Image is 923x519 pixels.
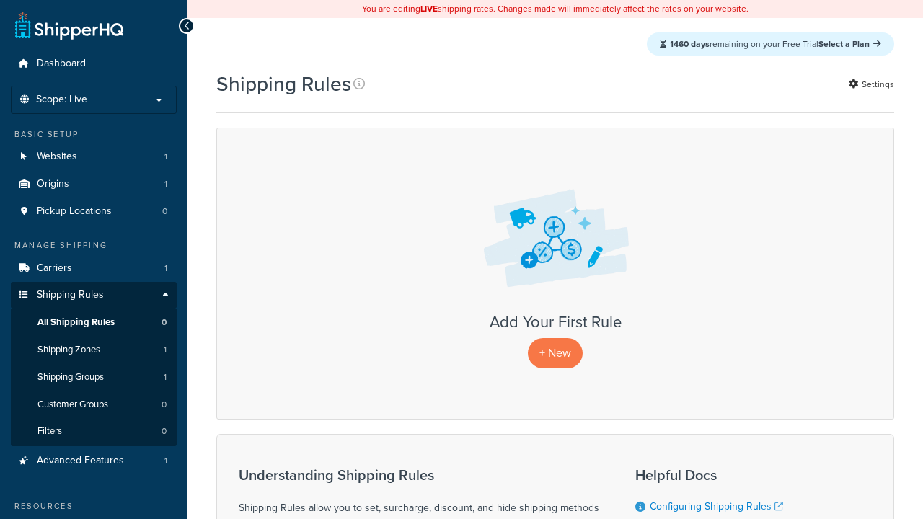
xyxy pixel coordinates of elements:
[11,143,177,170] a: Websites 1
[162,399,167,411] span: 0
[162,316,167,329] span: 0
[164,262,167,275] span: 1
[11,282,177,446] li: Shipping Rules
[37,262,72,275] span: Carriers
[11,198,177,225] li: Pickup Locations
[37,205,112,218] span: Pickup Locations
[164,455,167,467] span: 1
[420,2,438,15] b: LIVE
[11,500,177,513] div: Resources
[37,316,115,329] span: All Shipping Rules
[216,70,351,98] h1: Shipping Rules
[164,371,167,383] span: 1
[635,467,872,483] h3: Helpful Docs
[239,467,599,483] h3: Understanding Shipping Rules
[15,11,123,40] a: ShipperHQ Home
[37,371,104,383] span: Shipping Groups
[37,425,62,438] span: Filters
[37,344,100,356] span: Shipping Zones
[231,314,879,331] h3: Add Your First Rule
[849,74,894,94] a: Settings
[37,151,77,163] span: Websites
[11,282,177,309] a: Shipping Rules
[11,309,177,336] li: All Shipping Rules
[11,418,177,445] a: Filters 0
[37,455,124,467] span: Advanced Features
[11,50,177,77] a: Dashboard
[11,391,177,418] a: Customer Groups 0
[164,151,167,163] span: 1
[650,499,783,514] a: Configuring Shipping Rules
[37,289,104,301] span: Shipping Rules
[37,58,86,70] span: Dashboard
[11,255,177,282] a: Carriers 1
[11,418,177,445] li: Filters
[11,171,177,198] a: Origins 1
[11,337,177,363] li: Shipping Zones
[539,345,571,361] span: + New
[37,178,69,190] span: Origins
[162,205,167,218] span: 0
[11,128,177,141] div: Basic Setup
[818,37,881,50] a: Select a Plan
[37,399,108,411] span: Customer Groups
[11,448,177,474] a: Advanced Features 1
[11,171,177,198] li: Origins
[11,337,177,363] a: Shipping Zones 1
[11,309,177,336] a: All Shipping Rules 0
[162,425,167,438] span: 0
[11,255,177,282] li: Carriers
[11,391,177,418] li: Customer Groups
[11,448,177,474] li: Advanced Features
[11,239,177,252] div: Manage Shipping
[164,178,167,190] span: 1
[647,32,894,56] div: remaining on your Free Trial
[36,94,87,106] span: Scope: Live
[528,338,583,368] a: + New
[164,344,167,356] span: 1
[11,143,177,170] li: Websites
[11,198,177,225] a: Pickup Locations 0
[11,364,177,391] a: Shipping Groups 1
[670,37,710,50] strong: 1460 days
[11,364,177,391] li: Shipping Groups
